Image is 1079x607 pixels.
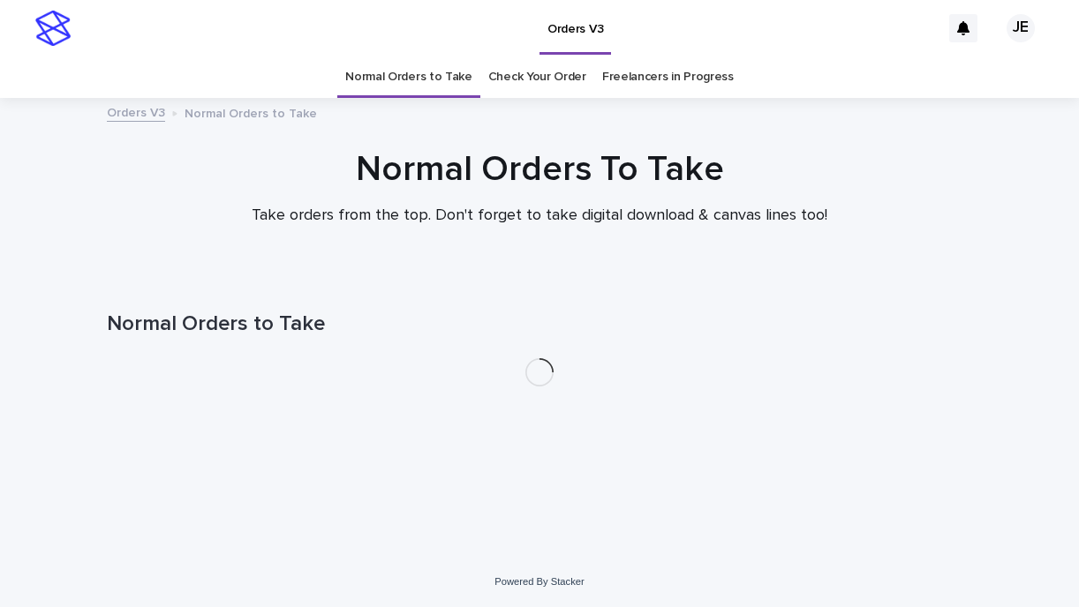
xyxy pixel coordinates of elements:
[186,206,893,226] p: Take orders from the top. Don't forget to take digital download & canvas lines too!
[345,56,472,98] a: Normal Orders to Take
[602,56,734,98] a: Freelancers in Progress
[488,56,586,98] a: Check Your Order
[1007,14,1035,42] div: JE
[107,311,972,337] h1: Normal Orders to Take
[35,11,71,46] img: stacker-logo-s-only.png
[494,576,584,587] a: Powered By Stacker
[185,102,317,122] p: Normal Orders to Take
[107,101,165,122] a: Orders V3
[107,148,972,191] h1: Normal Orders To Take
